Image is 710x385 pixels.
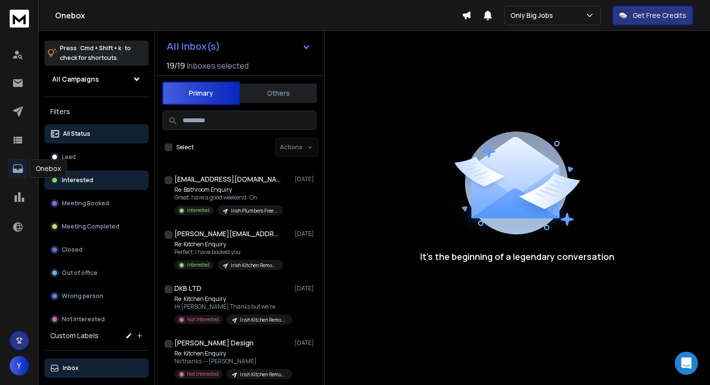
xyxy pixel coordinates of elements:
div: Open Intercom Messenger [675,352,698,375]
p: Irish Plumbers Free Trial [231,207,277,214]
button: Y [10,356,29,375]
button: Lead [44,147,149,167]
h1: [PERSON_NAME][EMAIL_ADDRESS][DOMAIN_NAME] [174,229,281,239]
button: Inbox [44,358,149,378]
p: Press to check for shortcuts. [60,43,131,63]
p: [DATE] [295,175,316,183]
p: Closed [62,246,83,254]
p: Only Big Jobs [511,11,557,20]
p: Perfect, I have booked you [174,248,283,256]
p: Inbox [63,364,79,372]
p: Interested [187,261,210,269]
p: Not Interested [187,316,219,323]
p: Meeting Booked [62,200,109,207]
p: Get Free Credits [633,11,686,20]
p: Not Interested [62,315,105,323]
p: Irish Kitchen Remodellers Free Trial [240,371,286,378]
p: [DATE] [295,285,316,292]
button: All Status [44,124,149,143]
button: Interested [44,171,149,190]
img: logo [10,10,29,28]
h3: Inboxes selected [187,60,249,71]
h1: All Inbox(s) [167,42,220,51]
button: Closed [44,240,149,259]
p: Meeting Completed [62,223,119,230]
p: Hi [PERSON_NAME] Thanks but we're [174,303,290,311]
h1: All Campaigns [52,74,99,84]
p: All Status [63,130,90,138]
p: Re: Kitchen Enquiry [174,241,283,248]
button: Primary [162,82,240,105]
p: Interested [62,176,93,184]
h1: [PERSON_NAME] Design [174,338,254,348]
button: All Campaigns [44,70,149,89]
h3: Filters [44,105,149,118]
p: [DATE] [295,230,316,238]
p: Wrong person [62,292,103,300]
div: Onebox [29,159,67,178]
button: All Inbox(s) [159,37,318,56]
button: Get Free Credits [612,6,693,25]
h1: DKB LTD [174,284,201,293]
p: Re: Kitchen Enquiry [174,350,290,357]
h3: Custom Labels [50,331,99,341]
button: Meeting Booked [44,194,149,213]
p: Great, have a good weekend. On [174,194,283,201]
h1: [EMAIL_ADDRESS][DOMAIN_NAME] [174,174,281,184]
button: Meeting Completed [44,217,149,236]
p: Re: Kitchen Enquiry [174,295,290,303]
span: 19 / 19 [167,60,185,71]
p: Interested [187,207,210,214]
h1: Onebox [55,10,462,21]
p: Not Interested [187,371,219,378]
button: Wrong person [44,286,149,306]
p: Lead [62,153,76,161]
button: Out of office [44,263,149,283]
p: It’s the beginning of a legendary conversation [420,250,614,263]
p: No thanks --- [PERSON_NAME] [174,357,290,365]
button: Others [240,83,317,104]
p: Re: Bathroom Enquiry [174,186,283,194]
button: Not Interested [44,310,149,329]
p: Out of office [62,269,98,277]
label: Select [176,143,194,151]
p: Irish Kitchen Remodellers Free Trial [231,262,277,269]
span: Cmd + Shift + k [79,43,123,54]
p: Irish Kitchen Remodellers Free Trial [240,316,286,324]
p: [DATE] [295,339,316,347]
